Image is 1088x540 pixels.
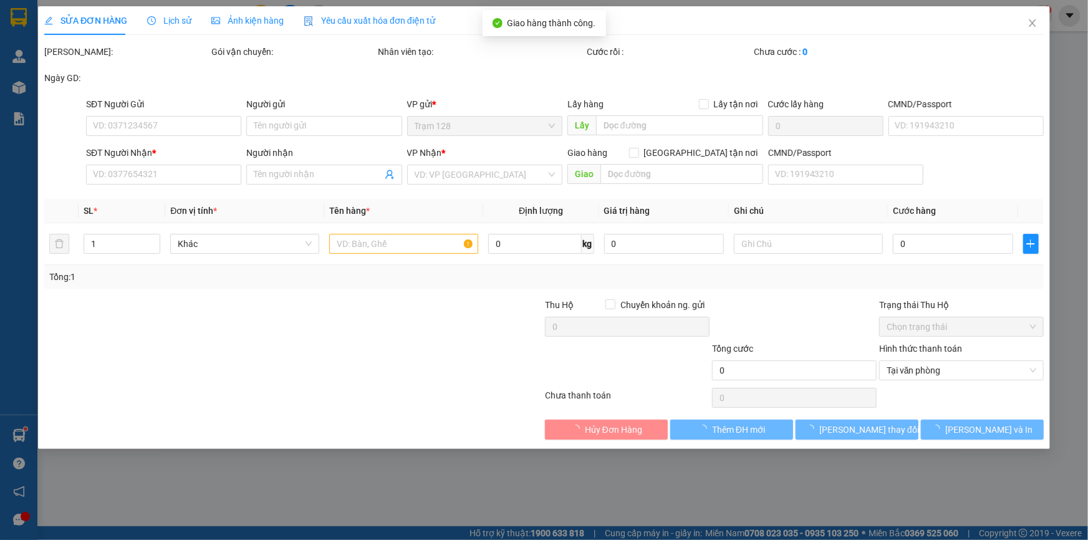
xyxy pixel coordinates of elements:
[170,206,217,216] span: Đơn vị tính
[768,99,824,109] label: Cước lấy hàng
[44,16,53,25] span: edit
[246,97,402,111] div: Người gửi
[819,423,919,436] span: [PERSON_NAME] thay đổi
[585,423,642,436] span: Hủy Đơn Hàng
[1023,234,1039,254] button: plus
[712,344,753,354] span: Tổng cước
[796,420,918,440] button: [PERSON_NAME] thay đổi
[567,164,600,184] span: Giao
[879,298,1044,312] div: Trạng thái Thu Hộ
[44,71,209,85] div: Ngày GD:
[582,234,594,254] span: kg
[571,425,585,433] span: loading
[86,146,241,160] div: SĐT Người Nhận
[596,115,763,135] input: Dọc đường
[84,206,94,216] span: SL
[545,300,574,310] span: Thu Hộ
[49,270,420,284] div: Tổng: 1
[519,206,563,216] span: Định lượng
[567,115,596,135] span: Lấy
[587,45,751,59] div: Cước rồi :
[211,45,376,59] div: Gói vận chuyển:
[44,16,127,26] span: SỬA ĐƠN HÀNG
[600,164,763,184] input: Dọc đường
[946,423,1033,436] span: [PERSON_NAME] và In
[712,423,765,436] span: Thêm ĐH mới
[385,170,395,180] span: user-add
[378,45,585,59] div: Nhân viên tạo:
[147,16,191,26] span: Lịch sử
[493,18,503,28] span: check-circle
[1015,6,1050,41] button: Close
[1028,18,1037,28] span: close
[44,45,209,59] div: [PERSON_NAME]:
[734,234,883,254] input: Ghi Chú
[407,148,442,158] span: VP Nhận
[888,97,1044,111] div: CMND/Passport
[709,97,763,111] span: Lấy tận nơi
[768,116,883,136] input: Cước lấy hàng
[887,317,1036,336] span: Chọn trạng thái
[802,47,807,57] b: 0
[546,420,668,440] button: Hủy Đơn Hàng
[879,344,962,354] label: Hình thức thanh toán
[806,425,819,433] span: loading
[211,16,284,26] span: Ảnh kiện hàng
[1024,239,1038,249] span: plus
[246,146,402,160] div: Người nhận
[567,99,604,109] span: Lấy hàng
[49,234,69,254] button: delete
[86,97,241,111] div: SĐT Người Gửi
[615,298,710,312] span: Chuyển khoản ng. gửi
[329,234,478,254] input: VD: Bàn, Ghế
[329,206,370,216] span: Tên hàng
[893,206,936,216] span: Cước hàng
[754,45,918,59] div: Chưa cước :
[698,425,712,433] span: loading
[921,420,1044,440] button: [PERSON_NAME] và In
[604,206,650,216] span: Giá trị hàng
[639,146,763,160] span: [GEOGRAPHIC_DATA] tận nơi
[887,361,1036,380] span: Tại văn phòng
[211,16,220,25] span: picture
[304,16,314,26] img: icon
[178,234,312,253] span: Khác
[729,199,888,223] th: Ghi chú
[544,388,711,410] div: Chưa thanh toán
[147,16,156,25] span: clock-circle
[768,146,923,160] div: CMND/Passport
[304,16,435,26] span: Yêu cầu xuất hóa đơn điện tử
[670,420,793,440] button: Thêm ĐH mới
[932,425,946,433] span: loading
[407,97,562,111] div: VP gửi
[415,117,555,135] span: Trạm 128
[567,148,607,158] span: Giao hàng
